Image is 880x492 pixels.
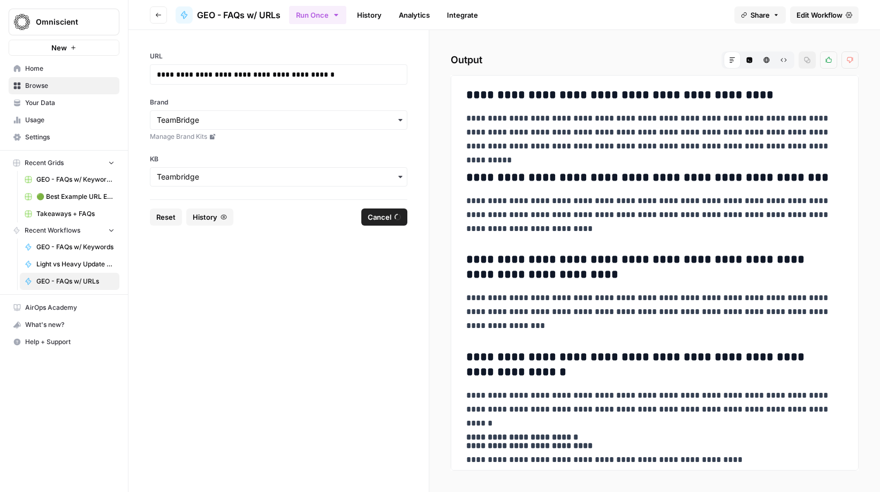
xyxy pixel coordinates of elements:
[36,277,115,286] span: GEO - FAQs w/ URLs
[36,17,101,27] span: Omniscient
[441,6,484,24] a: Integrate
[361,208,407,226] button: Cancel
[193,212,217,222] span: History
[9,40,119,56] button: New
[9,317,119,333] div: What's new?
[25,132,115,142] span: Settings
[9,129,119,146] a: Settings
[9,94,119,111] a: Your Data
[734,6,786,24] button: Share
[790,6,859,24] a: Edit Workflow
[9,60,119,77] a: Home
[750,10,770,20] span: Share
[51,42,67,53] span: New
[156,212,176,222] span: Reset
[9,333,119,351] button: Help + Support
[9,155,119,171] button: Recent Grids
[25,303,115,312] span: AirOps Academy
[176,6,280,24] a: GEO - FAQs w/ URLs
[20,273,119,290] a: GEO - FAQs w/ URLs
[20,188,119,205] a: 🟢 Best Example URL Extractor Grid (2)
[150,208,182,226] button: Reset
[25,226,80,235] span: Recent Workflows
[25,81,115,91] span: Browse
[25,98,115,108] span: Your Data
[368,212,391,222] span: Cancel
[9,299,119,316] a: AirOps Academy
[150,98,407,107] label: Brand
[150,132,407,141] a: Manage Brand Kits
[9,77,119,94] a: Browse
[451,51,859,69] h2: Output
[197,9,280,21] span: GEO - FAQs w/ URLs
[36,209,115,219] span: Takeaways + FAQs
[36,175,115,184] span: GEO - FAQs w/ Keywords Grid
[20,238,119,256] a: GEO - FAQs w/ Keywords
[25,115,115,125] span: Usage
[289,6,346,24] button: Run Once
[12,12,32,32] img: Omniscient Logo
[25,158,64,168] span: Recent Grids
[20,256,119,273] a: Light vs Heavy Update Determination [in-progress]
[392,6,436,24] a: Analytics
[36,242,115,252] span: GEO - FAQs w/ Keywords
[9,316,119,333] button: What's new?
[157,115,400,125] input: TeamBridge
[150,51,407,61] label: URL
[36,259,115,269] span: Light vs Heavy Update Determination [in-progress]
[157,172,400,182] input: Teambridge
[186,208,233,226] button: History
[20,171,119,188] a: GEO - FAQs w/ Keywords Grid
[36,192,115,202] span: 🟢 Best Example URL Extractor Grid (2)
[150,154,407,164] label: KB
[351,6,388,24] a: History
[796,10,843,20] span: Edit Workflow
[9,111,119,129] a: Usage
[25,337,115,347] span: Help + Support
[9,9,119,35] button: Workspace: Omniscient
[9,222,119,238] button: Recent Workflows
[20,205,119,222] a: Takeaways + FAQs
[25,64,115,73] span: Home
